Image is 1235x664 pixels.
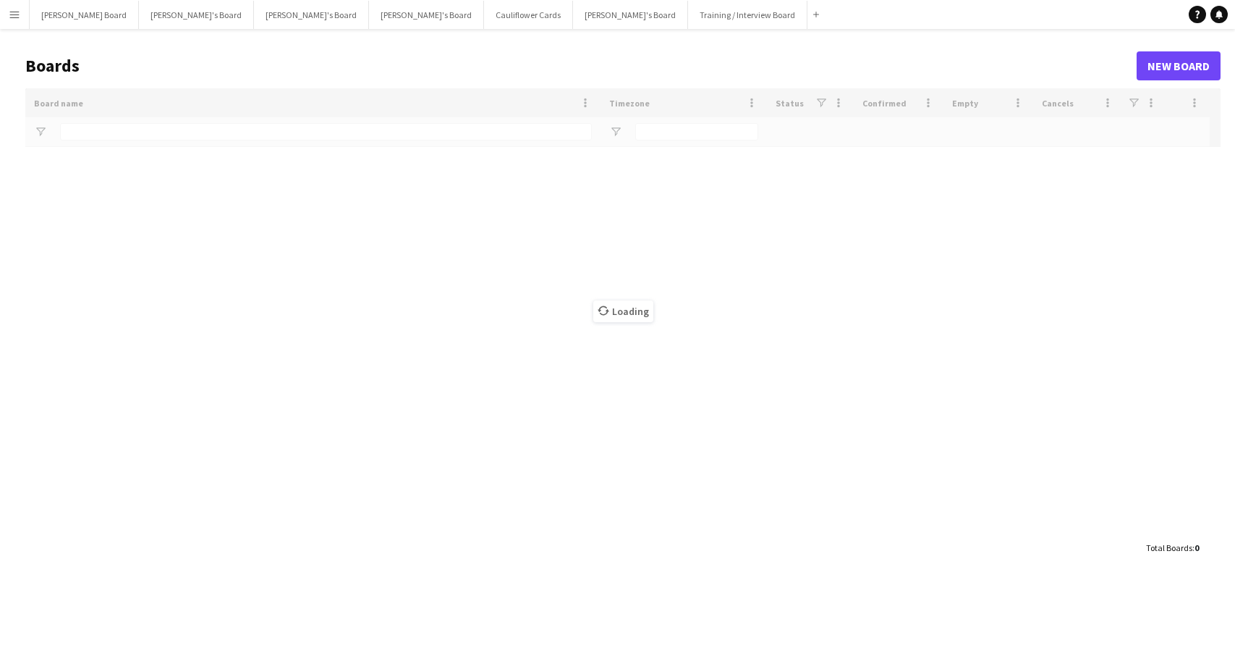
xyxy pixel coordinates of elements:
[25,55,1137,77] h1: Boards
[254,1,369,29] button: [PERSON_NAME]'s Board
[573,1,688,29] button: [PERSON_NAME]'s Board
[369,1,484,29] button: [PERSON_NAME]'s Board
[1137,51,1221,80] a: New Board
[1194,542,1199,553] span: 0
[30,1,139,29] button: [PERSON_NAME] Board
[688,1,807,29] button: Training / Interview Board
[593,301,653,322] span: Loading
[139,1,254,29] button: [PERSON_NAME]'s Board
[484,1,573,29] button: Cauliflower Cards
[1146,534,1199,562] div: :
[1146,542,1192,553] span: Total Boards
